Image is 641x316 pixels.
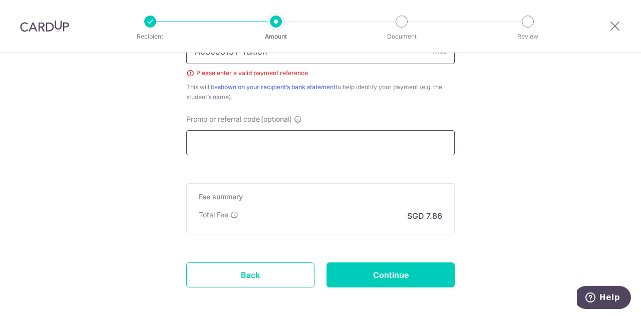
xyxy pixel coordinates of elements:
[491,32,565,42] p: Review
[199,192,442,202] h5: Fee summary
[186,82,455,102] div: This will be to help identify your payment (e.g. the student’s name).
[186,262,314,287] a: Back
[365,32,439,42] p: Document
[239,32,313,42] p: Amount
[113,32,187,42] p: Recipient
[186,114,260,124] span: Promo or referral code
[577,286,631,311] iframe: Opens a widget where you can find more information
[327,262,455,287] input: Continue
[407,210,442,222] p: SGD 7.86
[261,114,292,124] span: (optional)
[199,210,228,220] p: Total Fee
[218,83,336,91] a: shown on your recipient’s bank statement
[20,20,69,32] img: CardUp
[186,68,455,78] div: Please enter a valid payment reference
